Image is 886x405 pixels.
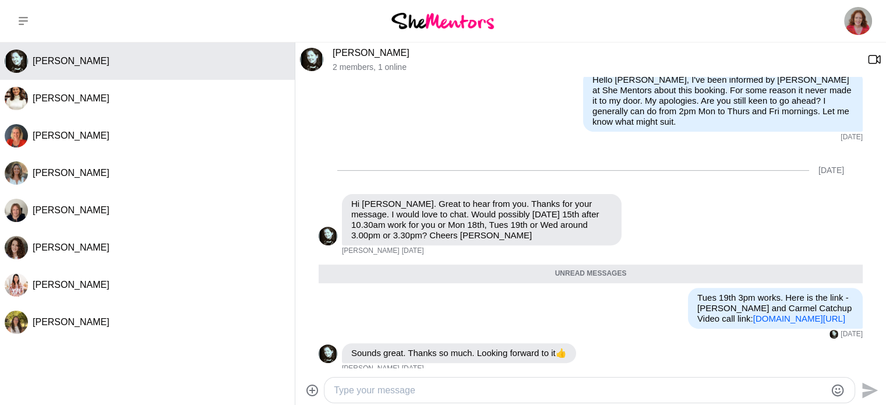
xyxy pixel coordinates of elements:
[5,124,28,147] div: Lesley Auchterlonie
[5,199,28,222] div: Nicole
[697,293,853,324] p: Tues 19th 3pm works. Here is the link - [PERSON_NAME] and Carmel Catchup Video call link:
[5,124,28,147] img: L
[753,314,845,323] a: [DOMAIN_NAME][URL]
[5,236,28,259] div: Nicki Cottam
[844,7,872,35] img: Carmel Murphy
[556,348,567,358] span: 👍
[319,265,863,283] div: Unread messages
[841,133,863,142] time: 2025-08-04T22:32:58.367Z
[33,168,110,178] span: [PERSON_NAME]
[33,280,110,290] span: [PERSON_NAME]
[5,87,28,110] img: A
[831,383,845,397] button: Emoji picker
[351,348,567,358] p: Sounds great. Thanks so much. Looking forward to it
[841,330,863,339] time: 2025-08-06T22:27:10.012Z
[5,199,28,222] img: N
[334,383,825,397] textarea: Type your message
[818,165,844,175] div: [DATE]
[33,56,110,66] span: [PERSON_NAME]
[319,227,337,245] img: P
[829,330,838,339] div: Paula Kerslake
[5,50,28,73] div: Paula Kerslake
[402,246,424,256] time: 2025-08-06T21:04:14.641Z
[829,330,838,339] img: P
[319,227,337,245] div: Paula Kerslake
[33,93,110,103] span: [PERSON_NAME]
[391,13,494,29] img: She Mentors Logo
[300,48,323,71] img: P
[5,273,28,297] div: Emily Wong
[333,62,858,72] p: 2 members , 1 online
[33,205,110,215] span: [PERSON_NAME]
[342,364,400,374] span: [PERSON_NAME]
[5,273,28,297] img: E
[5,236,28,259] img: N
[5,161,28,185] div: Alicia Visser
[5,311,28,334] img: A
[5,87,28,110] div: Ashley
[333,48,410,58] a: [PERSON_NAME]
[33,131,110,140] span: [PERSON_NAME]
[300,48,323,71] div: Paula Kerslake
[592,75,853,127] p: Hello [PERSON_NAME], I've been informed by [PERSON_NAME] at She Mentors about this booking. For s...
[342,246,400,256] span: [PERSON_NAME]
[5,161,28,185] img: A
[855,377,881,403] button: Send
[351,199,612,241] p: Hi [PERSON_NAME]. Great to hear from you. Thanks for your message. I would love to chat. Would po...
[319,344,337,363] img: P
[402,364,424,374] time: 2025-08-07T01:01:08.233Z
[5,311,28,334] div: Anne Verdonk
[5,50,28,73] img: P
[319,344,337,363] div: Paula Kerslake
[33,242,110,252] span: [PERSON_NAME]
[33,317,110,327] span: [PERSON_NAME]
